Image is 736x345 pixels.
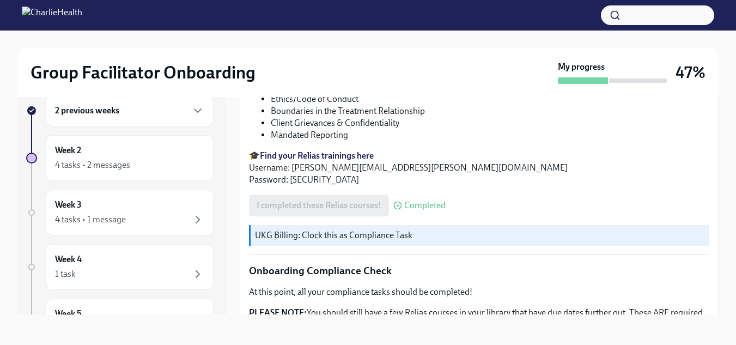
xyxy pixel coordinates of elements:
p: UKG Billing: Clock this as Compliance Task [255,229,705,241]
li: Client Grievances & Confidentiality [271,117,709,129]
a: Find your Relias trainings here [260,150,374,161]
h6: 2 previous weeks [55,105,119,117]
strong: My progress [558,61,605,73]
h3: 47% [676,63,705,82]
li: Mandated Reporting [271,129,709,141]
p: You should still have a few Relias courses in your library that have due dates further out. These... [249,307,709,343]
h6: Week 3 [55,199,82,211]
div: 4 tasks • 2 messages [55,159,130,171]
h6: Week 5 [55,308,82,320]
li: Ethics/Code of Conduct [271,93,709,105]
a: Week 41 task [26,244,214,290]
a: Week 24 tasks • 2 messages [26,135,214,181]
p: Onboarding Compliance Check [249,264,709,278]
div: 1 task [55,268,76,280]
p: 🎓 Username: [PERSON_NAME][EMAIL_ADDRESS][PERSON_NAME][DOMAIN_NAME] Password: [SECURITY_DATA] [249,150,709,186]
h6: Week 2 [55,144,81,156]
span: Completed [404,201,446,210]
strong: PLEASE NOTE: [249,307,307,318]
img: CharlieHealth [22,7,82,24]
a: Week 5 [26,299,214,344]
div: 2 previous weeks [46,95,214,126]
a: Week 34 tasks • 1 message [26,190,214,235]
p: At this point, all your compliance tasks should be completed! [249,286,709,298]
h6: Week 4 [55,253,82,265]
div: 4 tasks • 1 message [55,214,126,226]
li: Boundaries in the Treatment Relationship [271,105,709,117]
h2: Group Facilitator Onboarding [31,62,256,83]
